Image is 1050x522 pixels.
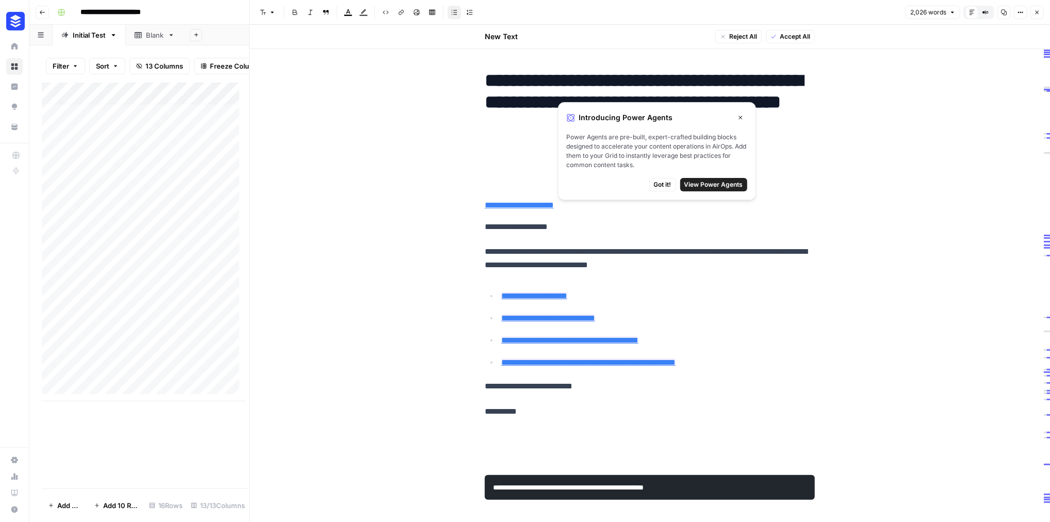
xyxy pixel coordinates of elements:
span: Sort [96,61,109,71]
button: Workspace: Buffer [6,8,23,34]
span: Add Row [57,500,81,511]
button: Got it! [649,178,676,191]
button: Filter [46,58,85,74]
span: Accept All [780,32,810,41]
div: 13/13 Columns [187,497,249,514]
span: Got it! [654,180,671,189]
button: Accept All [766,30,815,43]
button: Sort [89,58,125,74]
span: View Power Agents [684,180,743,189]
h2: New Text [485,31,518,42]
span: 13 Columns [145,61,183,71]
button: 13 Columns [129,58,190,74]
a: Usage [6,468,23,485]
div: Initial Test [73,30,106,40]
span: Power Agents are pre-built, expert-crafted building blocks designed to accelerate your content op... [567,133,747,170]
span: 2,026 words [910,8,946,17]
button: Add Row [42,497,88,514]
div: Blank [146,30,163,40]
button: Help + Support [6,501,23,518]
button: View Power Agents [680,178,747,191]
button: Reject All [715,30,762,43]
span: Add 10 Rows [103,500,139,511]
span: Reject All [729,32,757,41]
span: Filter [53,61,69,71]
a: Insights [6,78,23,95]
span: Freeze Columns [210,61,263,71]
img: Buffer Logo [6,12,25,30]
div: 16 Rows [145,497,187,514]
a: Browse [6,58,23,75]
a: Settings [6,452,23,468]
a: Opportunities [6,99,23,115]
a: Initial Test [53,25,126,45]
button: Freeze Columns [194,58,270,74]
a: Blank [126,25,184,45]
a: Learning Hub [6,485,23,501]
button: 2,026 words [906,6,960,19]
button: Add 10 Rows [88,497,145,514]
a: Home [6,38,23,55]
a: Your Data [6,119,23,135]
div: Introducing Power Agents [567,111,747,124]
